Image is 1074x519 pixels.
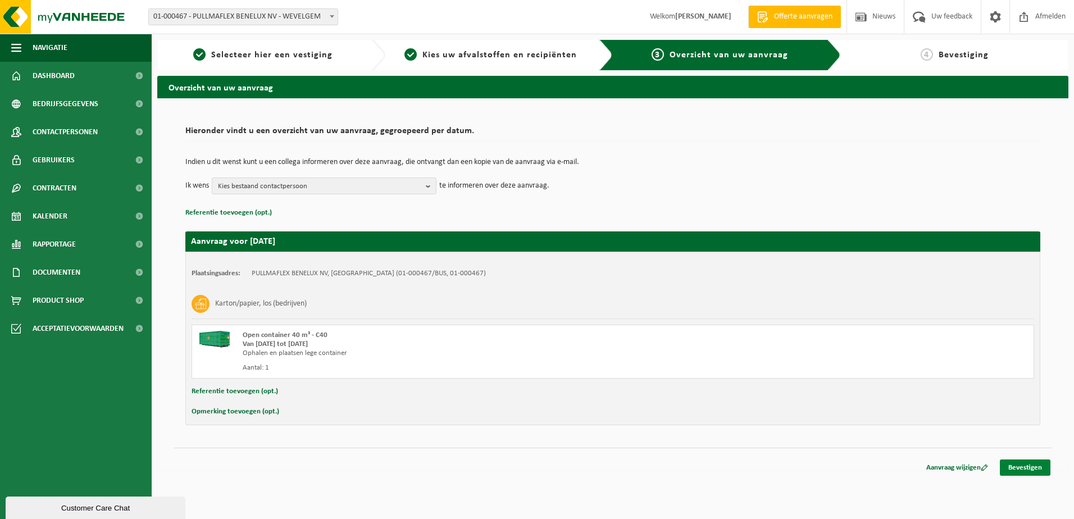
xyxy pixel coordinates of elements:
span: Bedrijfsgegevens [33,90,98,118]
a: 1Selecteer hier een vestiging [163,48,363,62]
span: 1 [193,48,206,61]
button: Referentie toevoegen (opt.) [192,384,278,399]
span: 2 [404,48,417,61]
span: Dashboard [33,62,75,90]
div: Aantal: 1 [243,363,658,372]
a: Aanvraag wijzigen [918,459,996,476]
a: 2Kies uw afvalstoffen en recipiënten [391,48,591,62]
span: Kies bestaand contactpersoon [218,178,421,195]
span: Contracten [33,174,76,202]
p: Ik wens [185,177,209,194]
span: Rapportage [33,230,76,258]
button: Opmerking toevoegen (opt.) [192,404,279,419]
h3: Karton/papier, los (bedrijven) [215,295,307,313]
button: Kies bestaand contactpersoon [212,177,436,194]
span: Contactpersonen [33,118,98,146]
span: 3 [652,48,664,61]
strong: Van [DATE] tot [DATE] [243,340,308,348]
span: Product Shop [33,286,84,315]
span: 4 [921,48,933,61]
h2: Overzicht van uw aanvraag [157,76,1068,98]
span: Overzicht van uw aanvraag [670,51,788,60]
span: Offerte aanvragen [771,11,835,22]
button: Referentie toevoegen (opt.) [185,206,272,220]
h2: Hieronder vindt u een overzicht van uw aanvraag, gegroepeerd per datum. [185,126,1040,142]
span: Kalender [33,202,67,230]
strong: Aanvraag voor [DATE] [191,237,275,246]
span: Documenten [33,258,80,286]
strong: Plaatsingsadres: [192,270,240,277]
span: Kies uw afvalstoffen en recipiënten [422,51,577,60]
span: 01-000467 - PULLMAFLEX BENELUX NV - WEVELGEM [149,9,338,25]
iframe: chat widget [6,494,188,519]
strong: [PERSON_NAME] [675,12,731,21]
p: te informeren over deze aanvraag. [439,177,549,194]
a: Bevestigen [1000,459,1050,476]
td: PULLMAFLEX BENELUX NV, [GEOGRAPHIC_DATA] (01-000467/BUS, 01-000467) [252,269,486,278]
span: 01-000467 - PULLMAFLEX BENELUX NV - WEVELGEM [148,8,338,25]
span: Navigatie [33,34,67,62]
span: Gebruikers [33,146,75,174]
img: HK-XC-40-GN-00.png [198,331,231,348]
span: Acceptatievoorwaarden [33,315,124,343]
span: Selecteer hier een vestiging [211,51,333,60]
span: Bevestiging [939,51,989,60]
p: Indien u dit wenst kunt u een collega informeren over deze aanvraag, die ontvangt dan een kopie v... [185,158,1040,166]
a: Offerte aanvragen [748,6,841,28]
div: Ophalen en plaatsen lege container [243,349,658,358]
span: Open container 40 m³ - C40 [243,331,327,339]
